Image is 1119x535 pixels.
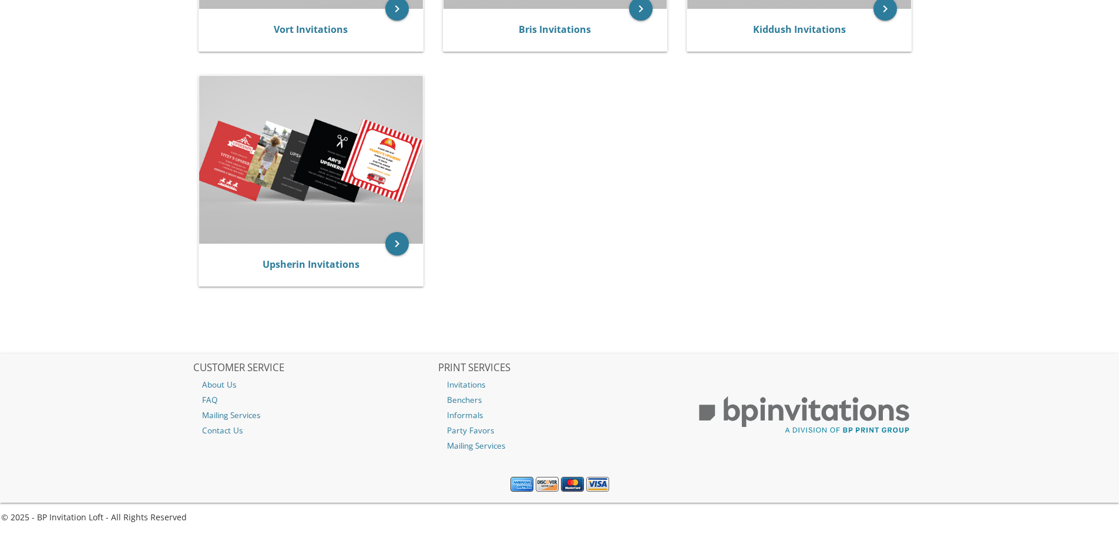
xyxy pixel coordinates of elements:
a: Vort Invitations [274,23,348,36]
a: About Us [193,377,436,392]
h2: PRINT SERVICES [438,362,681,374]
a: Party Favors [438,423,681,438]
img: American Express [510,477,533,492]
a: Invitations [438,377,681,392]
a: Kiddush Invitations [753,23,846,36]
img: Upsherin Invitations [199,76,423,243]
h2: CUSTOMER SERVICE [193,362,436,374]
img: Discover [536,477,559,492]
a: Mailing Services [193,408,436,423]
img: BP Print Group [683,386,926,445]
a: FAQ [193,392,436,408]
a: Informals [438,408,681,423]
img: MasterCard [561,477,584,492]
a: Benchers [438,392,681,408]
a: Upsherin Invitations [263,258,359,271]
a: keyboard_arrow_right [385,232,409,255]
img: Visa [586,477,609,492]
a: Bris Invitations [519,23,591,36]
a: Contact Us [193,423,436,438]
a: Mailing Services [438,438,681,453]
